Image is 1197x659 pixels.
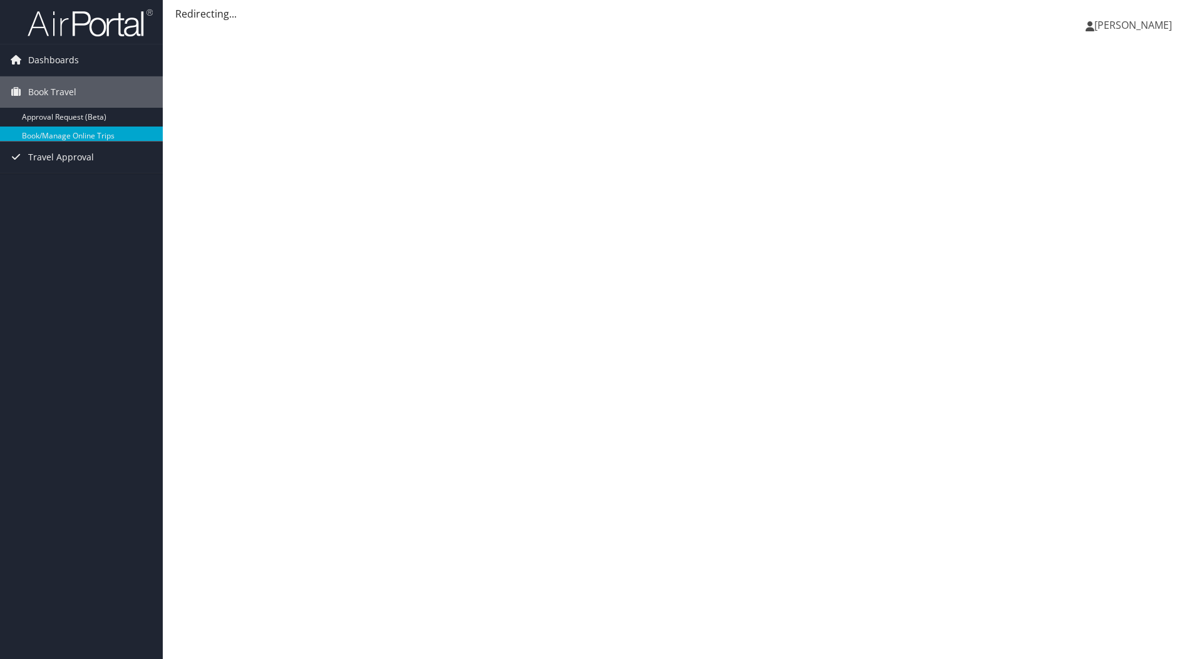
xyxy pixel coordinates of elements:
[175,6,1184,21] div: Redirecting...
[1094,18,1172,32] span: [PERSON_NAME]
[1086,6,1184,44] a: [PERSON_NAME]
[28,76,76,108] span: Book Travel
[28,142,94,173] span: Travel Approval
[28,8,153,38] img: airportal-logo.png
[28,44,79,76] span: Dashboards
